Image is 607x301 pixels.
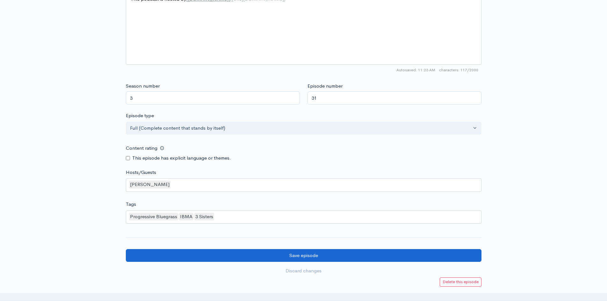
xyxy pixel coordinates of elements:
span: 117/2000 [439,67,478,73]
label: Season number [126,82,160,90]
div: [PERSON_NAME] [129,181,170,189]
button: Full (Complete content that stands by itself) [126,122,481,135]
label: Tags [126,201,136,208]
label: Content rating [126,142,157,155]
div: Progressive Bluegrass [129,213,178,221]
input: Enter episode number [307,91,481,104]
span: Autosaved: 11:23 AM [396,67,435,73]
label: Hosts/Guests [126,169,156,176]
a: Delete this episode [440,277,481,287]
label: Episode type [126,112,154,119]
div: IBMA [179,213,193,221]
label: This episode has explicit language or themes. [132,154,231,162]
label: Episode number [307,82,343,90]
div: 3 Sisters [194,213,214,221]
input: Save episode [126,249,481,262]
div: Full (Complete content that stands by itself) [130,125,472,132]
small: Delete this episode [443,279,479,284]
a: Discard changes [126,264,481,277]
input: Enter season number for this episode [126,91,300,104]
